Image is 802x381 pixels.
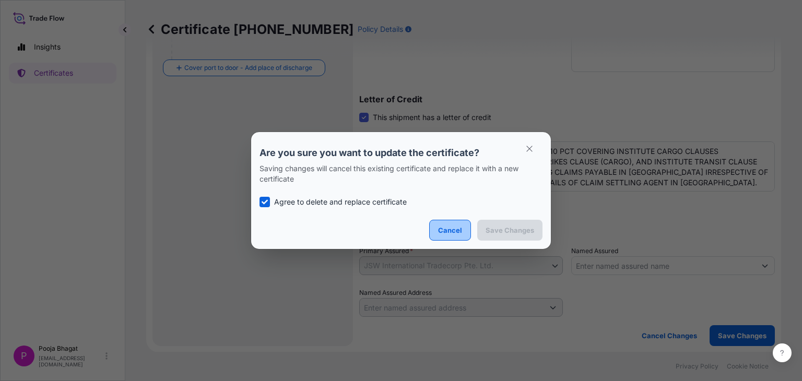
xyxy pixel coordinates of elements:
button: Save Changes [477,220,542,241]
p: Saving changes will cancel this existing certificate and replace it with a new certificate [260,163,542,184]
p: Are you sure you want to update the certificate? [260,147,542,159]
p: Save Changes [486,225,534,235]
p: Cancel [438,225,462,235]
p: Agree to delete and replace certificate [274,197,407,207]
button: Cancel [429,220,471,241]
